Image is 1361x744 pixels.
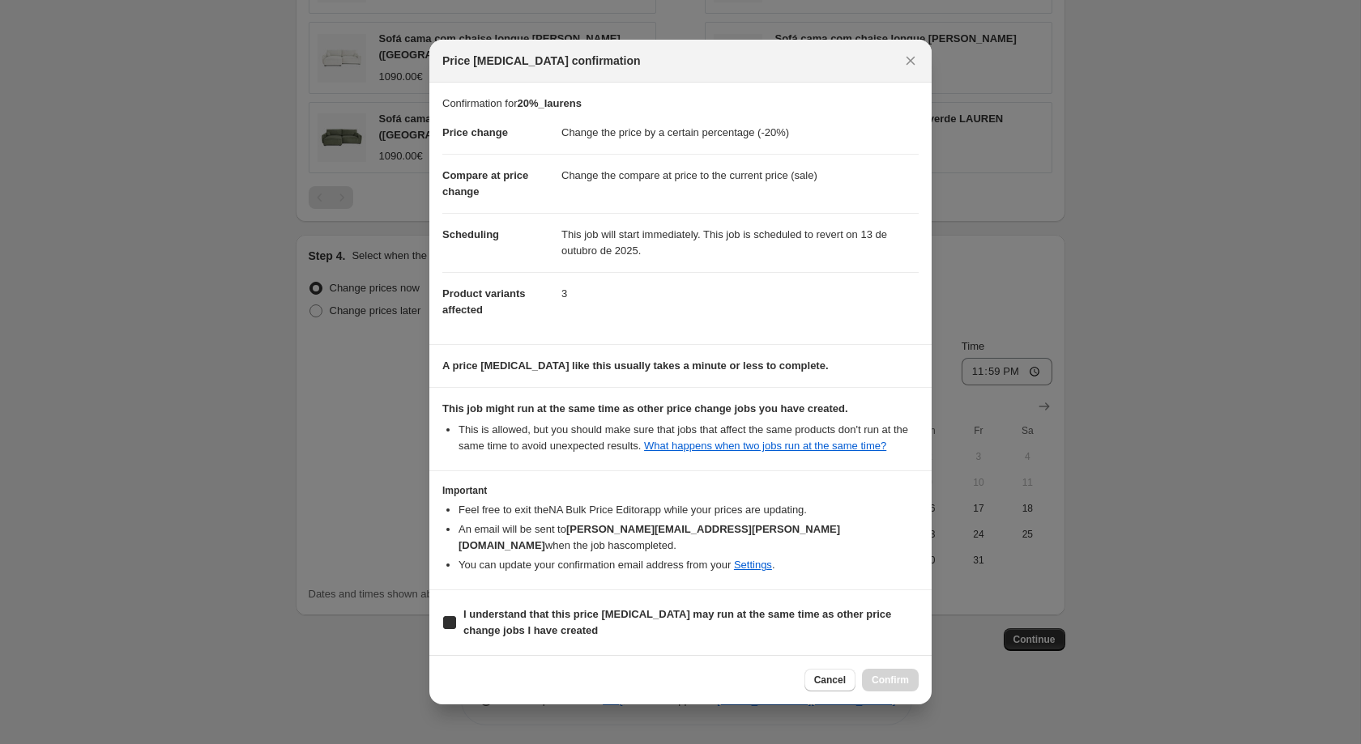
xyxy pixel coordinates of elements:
button: Cancel [804,669,855,691]
b: I understand that this price [MEDICAL_DATA] may run at the same time as other price change jobs I... [463,608,891,636]
span: Price [MEDICAL_DATA] confirmation [442,53,641,69]
b: 20%_laurens [517,97,582,109]
li: You can update your confirmation email address from your . [459,557,919,573]
span: Scheduling [442,228,499,240]
h3: Important [442,484,919,497]
dd: This job will start immediately. This job is scheduled to revert on 13 de outubro de 2025. [561,213,919,272]
li: An email will be sent to when the job has completed . [459,521,919,554]
dd: Change the price by a certain percentage (-20%) [561,112,919,154]
span: Product variants affected [442,287,526,316]
span: Cancel [814,674,846,687]
span: Price change [442,126,508,138]
dd: Change the compare at price to the current price (sale) [561,154,919,197]
button: Close [899,49,922,72]
a: What happens when two jobs run at the same time? [644,440,886,452]
li: Feel free to exit the NA Bulk Price Editor app while your prices are updating. [459,502,919,518]
span: Compare at price change [442,169,528,198]
li: This is allowed, but you should make sure that jobs that affect the same products don ' t run at ... [459,422,919,454]
b: This job might run at the same time as other price change jobs you have created. [442,402,848,415]
dd: 3 [561,272,919,315]
p: Confirmation for [442,96,919,112]
a: Settings [734,559,772,571]
b: [PERSON_NAME][EMAIL_ADDRESS][PERSON_NAME][DOMAIN_NAME] [459,523,840,551]
b: A price [MEDICAL_DATA] like this usually takes a minute or less to complete. [442,359,829,372]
